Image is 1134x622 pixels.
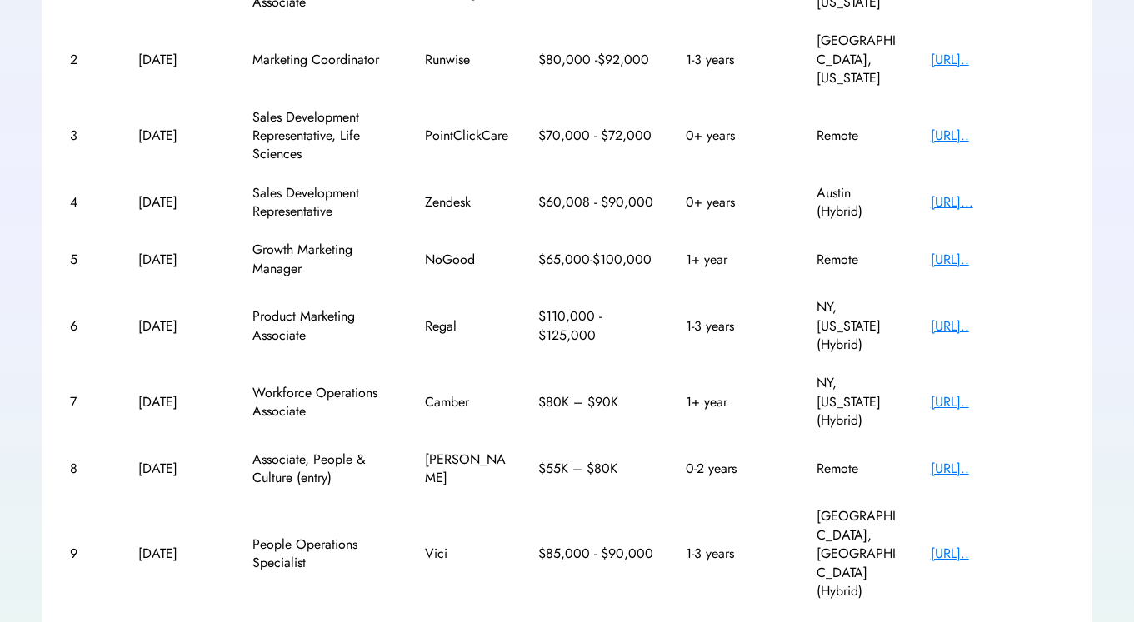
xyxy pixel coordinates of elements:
[70,545,107,563] div: 9
[70,251,107,269] div: 5
[138,393,222,411] div: [DATE]
[252,108,394,164] div: Sales Development Representative, Life Sciences
[538,251,655,269] div: $65,000-$100,000
[70,127,107,145] div: 3
[425,51,508,69] div: Runwise
[70,460,107,478] div: 8
[425,251,508,269] div: NoGood
[252,450,394,488] div: Associate, People & Culture (entry)
[538,127,655,145] div: $70,000 - $72,000
[686,317,786,336] div: 1-3 years
[817,184,900,221] div: Austin (Hybrid)
[931,193,1064,211] div: [URL]...
[686,251,786,269] div: 1+ year
[252,535,394,573] div: People Operations Specialist
[252,307,394,345] div: Product Marketing Associate
[931,317,1064,336] div: [URL]..
[70,193,107,211] div: 4
[425,545,508,563] div: Vici
[425,317,508,336] div: Regal
[138,193,222,211] div: [DATE]
[931,127,1064,145] div: [URL]..
[252,51,394,69] div: Marketing Coordinator
[538,393,655,411] div: $80K – $90K
[817,507,900,600] div: [GEOGRAPHIC_DATA], [GEOGRAPHIC_DATA] (Hybrid)
[817,460,900,478] div: Remote
[817,374,900,430] div: NY, [US_STATE] (Hybrid)
[252,384,394,421] div: Workforce Operations Associate
[686,127,786,145] div: 0+ years
[70,317,107,336] div: 6
[138,51,222,69] div: [DATE]
[538,51,655,69] div: $80,000 -$92,000
[538,307,655,345] div: $110,000 - $125,000
[138,251,222,269] div: [DATE]
[931,393,1064,411] div: [URL]..
[686,393,786,411] div: 1+ year
[425,450,508,488] div: [PERSON_NAME]
[931,460,1064,478] div: [URL]..
[425,393,508,411] div: Camber
[686,193,786,211] div: 0+ years
[686,51,786,69] div: 1-3 years
[817,251,900,269] div: Remote
[538,193,655,211] div: $60,008 - $90,000
[138,460,222,478] div: [DATE]
[931,545,1064,563] div: [URL]..
[817,32,900,87] div: [GEOGRAPHIC_DATA], [US_STATE]
[686,460,786,478] div: 0-2 years
[817,127,900,145] div: Remote
[425,127,508,145] div: PointClickCare
[538,545,655,563] div: $85,000 - $90,000
[138,545,222,563] div: [DATE]
[70,393,107,411] div: 7
[252,184,394,221] div: Sales Development Representative
[817,298,900,354] div: NY, [US_STATE] (Hybrid)
[538,460,655,478] div: $55K – $80K
[138,127,222,145] div: [DATE]
[425,193,508,211] div: Zendesk
[70,51,107,69] div: 2
[252,241,394,278] div: Growth Marketing Manager
[931,251,1064,269] div: [URL]..
[931,51,1064,69] div: [URL]..
[138,317,222,336] div: [DATE]
[686,545,786,563] div: 1-3 years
